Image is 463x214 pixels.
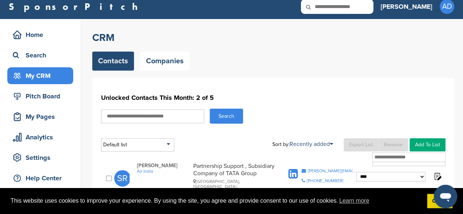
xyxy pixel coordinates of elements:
a: Home [7,26,73,43]
span: This website uses cookies to improve your experience. By using the site, you agree and provide co... [11,195,421,206]
a: Companies [140,52,190,71]
div: Default list [101,138,174,151]
a: learn more about cookies [338,195,370,206]
span: [PERSON_NAME] [137,162,189,169]
a: Help Center [7,170,73,187]
div: Settings [11,151,73,164]
div: Analytics [11,131,73,144]
div: My Pages [11,110,73,123]
div: Pitch Board [11,90,73,103]
a: Search [7,47,73,64]
a: Remove [378,138,408,151]
span: SR [114,170,131,187]
a: Recently added [290,140,333,148]
iframe: Button to launch messaging window [434,185,457,208]
a: dismiss cookie message [427,194,452,209]
div: My CRM [11,69,73,82]
div: Home [11,28,73,41]
a: SponsorPitch [9,2,142,11]
h1: Unlocked Contacts This Month: 2 of 5 [101,91,445,104]
a: Export List [344,138,378,151]
h2: CRM [92,31,454,44]
h3: [PERSON_NAME] [381,1,432,12]
div: [PHONE_NUMBER] [306,179,343,183]
a: Analytics [7,129,73,146]
div: [GEOGRAPHIC_DATA], [GEOGRAPHIC_DATA], [GEOGRAPHIC_DATA] [193,179,275,194]
a: My CRM [7,67,73,84]
a: Pitch Board [7,88,73,105]
div: Partnership Support , Subsidiary Company of TATA Group [193,162,275,194]
div: [PERSON_NAME][EMAIL_ADDRESS][DOMAIN_NAME] [307,169,356,173]
button: Search [210,109,243,124]
a: Add To List [410,138,445,151]
div: Search [11,49,73,62]
a: Settings [7,149,73,166]
div: Sort by: [272,141,333,147]
a: Air India [137,169,189,174]
div: Help Center [11,172,73,185]
a: My Pages [7,108,73,125]
a: Contacts [92,52,134,71]
img: Notes [433,172,442,181]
